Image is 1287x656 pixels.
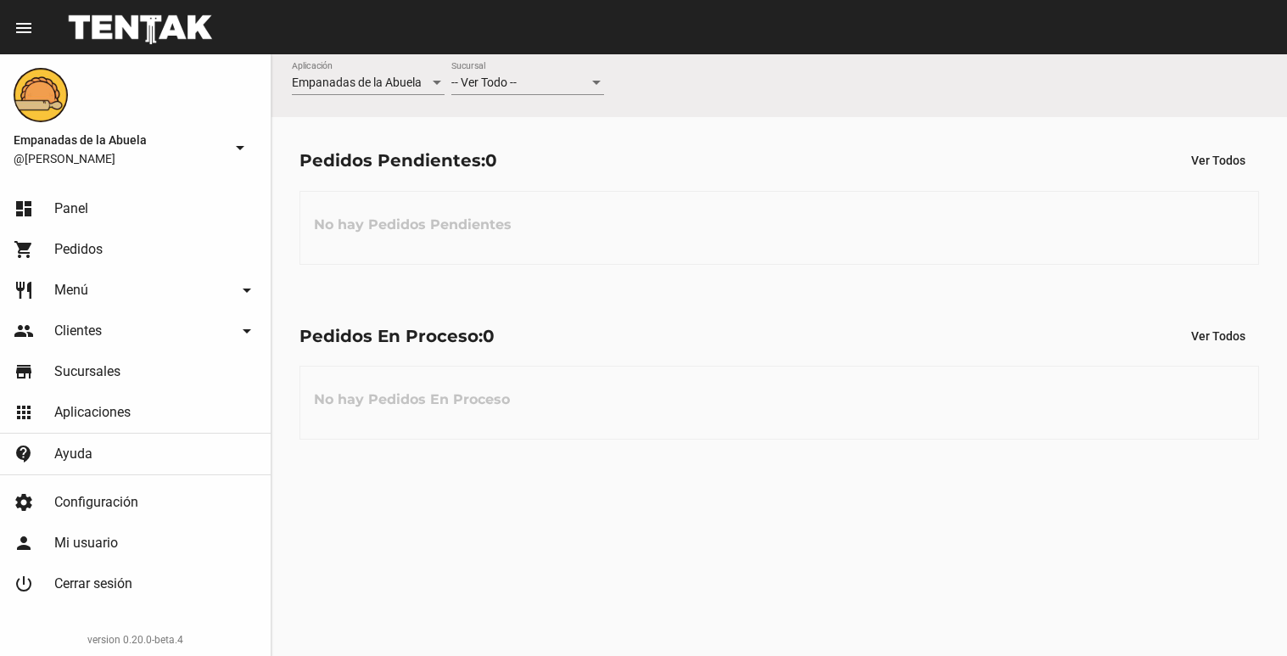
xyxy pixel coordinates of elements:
[14,239,34,260] mat-icon: shopping_cart
[54,282,88,299] span: Menú
[54,363,120,380] span: Sucursales
[1191,154,1245,167] span: Ver Todos
[14,321,34,341] mat-icon: people
[54,241,103,258] span: Pedidos
[54,404,131,421] span: Aplicaciones
[230,137,250,158] mat-icon: arrow_drop_down
[237,280,257,300] mat-icon: arrow_drop_down
[14,492,34,513] mat-icon: settings
[451,76,517,89] span: -- Ver Todo --
[54,494,138,511] span: Configuración
[14,280,34,300] mat-icon: restaurant
[14,444,34,464] mat-icon: contact_support
[14,150,223,167] span: @[PERSON_NAME]
[1178,145,1259,176] button: Ver Todos
[300,374,523,425] h3: No hay Pedidos En Proceso
[14,631,257,648] div: version 0.20.0-beta.4
[54,200,88,217] span: Panel
[292,76,422,89] span: Empanadas de la Abuela
[14,68,68,122] img: f0136945-ed32-4f7c-91e3-a375bc4bb2c5.png
[483,326,495,346] span: 0
[485,150,497,171] span: 0
[299,147,497,174] div: Pedidos Pendientes:
[14,362,34,382] mat-icon: store
[14,199,34,219] mat-icon: dashboard
[1178,321,1259,351] button: Ver Todos
[237,321,257,341] mat-icon: arrow_drop_down
[54,446,92,463] span: Ayuda
[14,402,34,423] mat-icon: apps
[299,322,495,350] div: Pedidos En Proceso:
[54,535,118,552] span: Mi usuario
[54,322,102,339] span: Clientes
[14,574,34,594] mat-icon: power_settings_new
[1191,329,1245,343] span: Ver Todos
[14,18,34,38] mat-icon: menu
[54,575,132,592] span: Cerrar sesión
[300,199,525,250] h3: No hay Pedidos Pendientes
[14,130,223,150] span: Empanadas de la Abuela
[14,533,34,553] mat-icon: person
